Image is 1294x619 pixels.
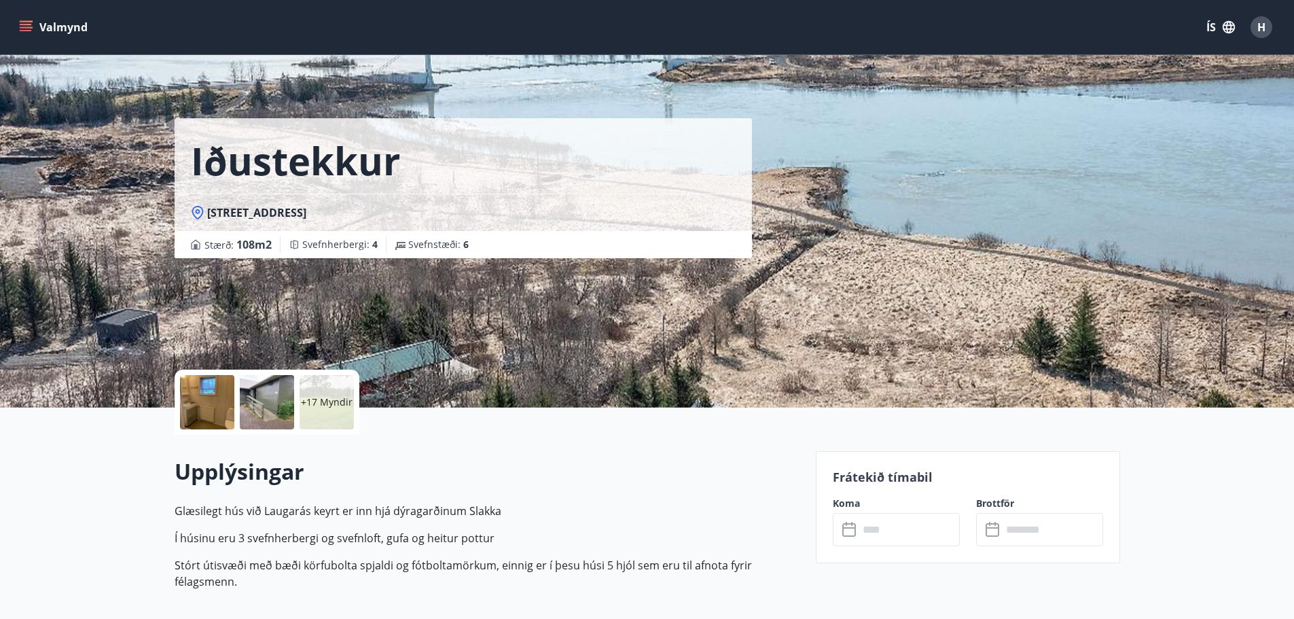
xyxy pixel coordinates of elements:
[175,530,799,546] p: Í húsinu eru 3 svefnherbergi og svefnloft, gufa og heitur pottur
[302,238,378,251] span: Svefnherbergi :
[833,468,1103,486] p: Frátekið tímabil
[1257,20,1265,35] span: H
[175,457,799,487] h2: Upplýsingar
[191,135,400,186] h1: Iðustekkur
[408,238,469,251] span: Svefnstæði :
[301,395,353,409] p: +17 Myndir
[175,503,799,519] p: Glæsilegt hús við Laugarás keyrt er inn hjá dýragarðinum Slakka
[463,238,469,251] span: 6
[16,15,93,39] button: menu
[372,238,378,251] span: 4
[1199,15,1242,39] button: ÍS
[1245,11,1278,43] button: H
[207,205,306,220] span: [STREET_ADDRESS]
[175,557,799,590] p: Stórt útisvæði með bæði körfubolta spjaldi og fótboltamörkum, einnig er í þesu húsi 5 hjól sem er...
[976,497,1103,510] label: Brottför
[236,237,272,252] span: 108 m2
[204,236,272,253] span: Stærð :
[833,497,960,510] label: Koma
